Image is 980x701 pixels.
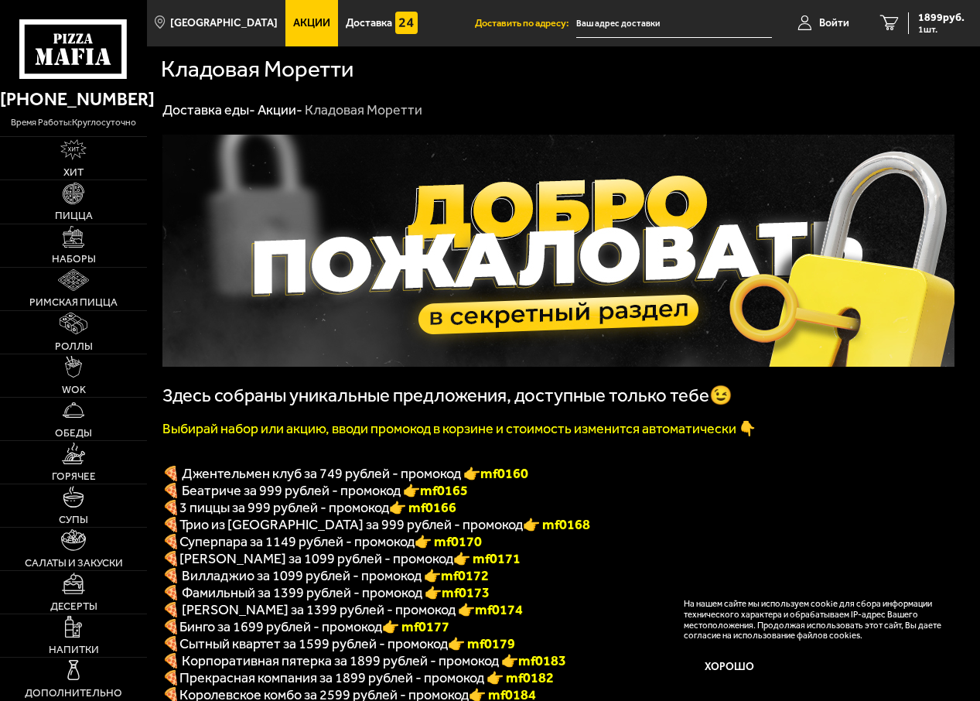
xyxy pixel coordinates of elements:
[179,533,415,550] span: Суперпара за 1149 рублей - промокод
[162,420,756,437] font: Выбирай набор или акцию, вводи промокод в корзине и стоимость изменится автоматически 👇
[441,567,489,584] b: mf0172
[389,499,456,516] font: 👉 mf0166
[819,18,849,29] span: Войти
[29,297,118,308] span: Римская пицца
[179,550,453,567] span: [PERSON_NAME] за 1099 рублей - промокод
[162,482,468,499] span: 🍕 Беатриче за 999 рублей - промокод 👉
[63,167,84,178] span: Хит
[415,533,482,550] font: 👉 mf0170
[49,645,99,655] span: Напитки
[179,516,523,533] span: Трио из [GEOGRAPHIC_DATA] за 999 рублей - промокод
[162,101,255,118] a: Доставка еды-
[448,635,515,652] b: 👉 mf0179
[162,669,179,686] font: 🍕
[420,482,468,499] b: mf0165
[62,385,86,395] span: WOK
[52,471,96,482] span: Горячее
[162,635,179,652] b: 🍕
[918,12,965,23] span: 1899 руб.
[442,584,490,601] b: mf0173
[258,101,302,118] a: Акции-
[161,58,353,81] h1: Кладовая Моретти
[162,652,566,669] span: 🍕 Корпоративная пятерка за 1899 рублей - промокод 👉
[179,618,382,635] span: Бинго за 1699 рублей - промокод
[162,135,954,367] img: 1024x1024
[684,599,943,641] p: На нашем сайте мы используем cookie для сбора информации технического характера и обрабатываем IP...
[52,254,96,265] span: Наборы
[162,465,528,482] span: 🍕 Джентельмен клуб за 749 рублей - промокод 👉
[162,584,490,601] span: 🍕 Фамильный за 1399 рублей - промокод 👉
[170,18,278,29] span: [GEOGRAPHIC_DATA]
[179,499,389,516] span: 3 пиццы за 999 рублей - промокод
[162,618,179,635] b: 🍕
[25,688,122,699] span: Дополнительно
[918,25,965,34] span: 1 шт.
[179,669,487,686] span: Прекрасная компания за 1899 рублей - промокод
[162,601,523,618] span: 🍕 [PERSON_NAME] за 1399 рублей - промокод 👉
[162,385,732,406] span: Здесь собраны уникальные предложения, доступные только тебе😉
[162,533,179,550] font: 🍕
[475,19,576,29] span: Доставить по адресу:
[162,567,489,584] span: 🍕 Вилладжио за 1099 рублей - промокод 👉
[453,550,521,567] b: 👉 mf0171
[346,18,392,29] span: Доставка
[55,341,93,352] span: Роллы
[162,550,179,567] b: 🍕
[576,9,772,38] input: Ваш адрес доставки
[162,499,179,516] font: 🍕
[293,18,330,29] span: Акции
[55,428,92,439] span: Обеды
[518,652,566,669] b: mf0183
[50,601,97,612] span: Десерты
[684,651,776,682] button: Хорошо
[305,101,422,119] div: Кладовая Моретти
[475,601,523,618] b: mf0174
[25,558,123,569] span: Салаты и закуски
[55,210,93,221] span: Пицца
[59,515,88,525] span: Супы
[382,618,449,635] b: 👉 mf0177
[162,516,179,533] font: 🍕
[480,465,528,482] b: mf0160
[179,635,448,652] span: Сытный квартет за 1599 рублей - промокод
[523,516,590,533] font: 👉 mf0168
[395,12,418,35] img: 15daf4d41897b9f0e9f617042186c801.svg
[487,669,554,686] font: 👉 mf0182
